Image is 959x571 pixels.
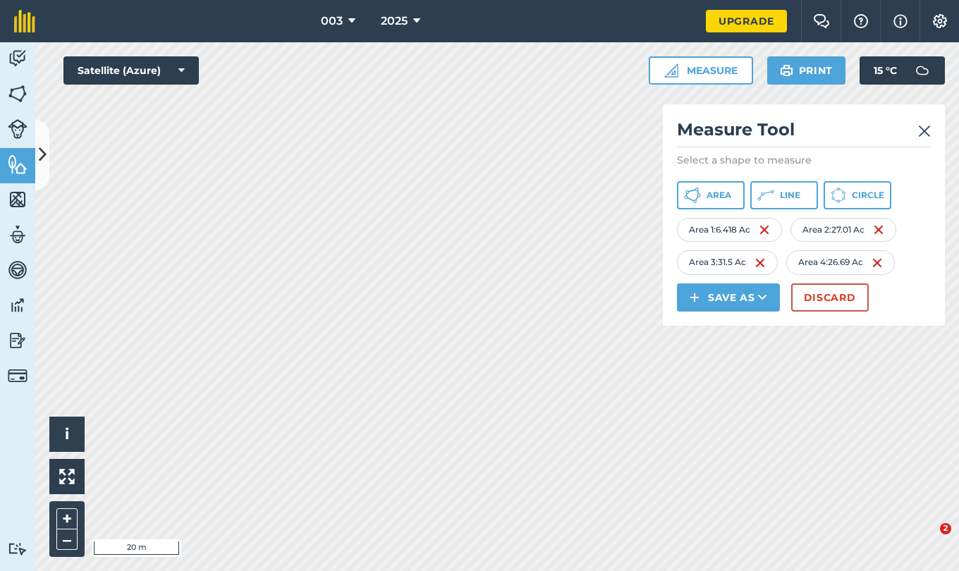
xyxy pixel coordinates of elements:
button: Discard [791,283,869,312]
img: svg+xml;base64,PD94bWwgdmVyc2lvbj0iMS4wIiBlbmNvZGluZz0idXRmLTgiPz4KPCEtLSBHZW5lcmF0b3I6IEFkb2JlIE... [8,295,28,316]
img: svg+xml;base64,PHN2ZyB4bWxucz0iaHR0cDovL3d3dy53My5vcmcvMjAwMC9zdmciIHdpZHRoPSIxNiIgaGVpZ2h0PSIyNC... [873,221,884,238]
h2: Measure Tool [677,118,931,147]
img: svg+xml;base64,PHN2ZyB4bWxucz0iaHR0cDovL3d3dy53My5vcmcvMjAwMC9zdmciIHdpZHRoPSI1NiIgaGVpZ2h0PSI2MC... [8,189,28,210]
img: Two speech bubbles overlapping with the left bubble in the forefront [813,14,830,28]
button: i [49,417,85,452]
span: 15 ° C [874,56,897,85]
button: – [56,529,78,550]
img: Ruler icon [664,63,678,78]
span: Circle [852,190,884,201]
img: svg+xml;base64,PD94bWwgdmVyc2lvbj0iMS4wIiBlbmNvZGluZz0idXRmLTgiPz4KPCEtLSBHZW5lcmF0b3I6IEFkb2JlIE... [8,542,28,555]
button: Satellite (Azure) [63,56,199,85]
div: Area 3 : 31.5 Ac [677,250,778,274]
img: svg+xml;base64,PHN2ZyB4bWxucz0iaHR0cDovL3d3dy53My5vcmcvMjAwMC9zdmciIHdpZHRoPSIxNCIgaGVpZ2h0PSIyNC... [690,289,700,306]
div: Area 4 : 26.69 Ac [786,250,895,274]
img: svg+xml;base64,PD94bWwgdmVyc2lvbj0iMS4wIiBlbmNvZGluZz0idXRmLTgiPz4KPCEtLSBHZW5lcmF0b3I6IEFkb2JlIE... [908,56,936,85]
img: svg+xml;base64,PHN2ZyB4bWxucz0iaHR0cDovL3d3dy53My5vcmcvMjAwMC9zdmciIHdpZHRoPSIyMiIgaGVpZ2h0PSIzMC... [918,123,931,140]
img: svg+xml;base64,PHN2ZyB4bWxucz0iaHR0cDovL3d3dy53My5vcmcvMjAwMC9zdmciIHdpZHRoPSIxNiIgaGVpZ2h0PSIyNC... [759,221,770,238]
img: svg+xml;base64,PD94bWwgdmVyc2lvbj0iMS4wIiBlbmNvZGluZz0idXRmLTgiPz4KPCEtLSBHZW5lcmF0b3I6IEFkb2JlIE... [8,366,28,386]
button: Save as [677,283,780,312]
img: svg+xml;base64,PD94bWwgdmVyc2lvbj0iMS4wIiBlbmNvZGluZz0idXRmLTgiPz4KPCEtLSBHZW5lcmF0b3I6IEFkb2JlIE... [8,48,28,69]
img: Four arrows, one pointing top left, one top right, one bottom right and the last bottom left [59,469,75,484]
button: + [56,508,78,529]
iframe: Intercom live chat [911,523,945,557]
img: svg+xml;base64,PHN2ZyB4bWxucz0iaHR0cDovL3d3dy53My5vcmcvMjAwMC9zdmciIHdpZHRoPSIxNiIgaGVpZ2h0PSIyNC... [872,254,883,271]
img: svg+xml;base64,PHN2ZyB4bWxucz0iaHR0cDovL3d3dy53My5vcmcvMjAwMC9zdmciIHdpZHRoPSIxOSIgaGVpZ2h0PSIyNC... [780,62,793,79]
img: svg+xml;base64,PD94bWwgdmVyc2lvbj0iMS4wIiBlbmNvZGluZz0idXRmLTgiPz4KPCEtLSBHZW5lcmF0b3I6IEFkb2JlIE... [8,259,28,281]
span: 003 [321,13,343,30]
div: Area 2 : 27.01 Ac [790,218,896,242]
p: Select a shape to measure [677,153,931,167]
div: Area 1 : 6.418 Ac [677,218,782,242]
img: A cog icon [931,14,948,28]
button: Area [677,181,745,209]
img: fieldmargin Logo [14,10,35,32]
img: svg+xml;base64,PD94bWwgdmVyc2lvbj0iMS4wIiBlbmNvZGluZz0idXRmLTgiPz4KPCEtLSBHZW5lcmF0b3I6IEFkb2JlIE... [8,330,28,351]
span: 2 [940,523,951,534]
img: svg+xml;base64,PHN2ZyB4bWxucz0iaHR0cDovL3d3dy53My5vcmcvMjAwMC9zdmciIHdpZHRoPSI1NiIgaGVpZ2h0PSI2MC... [8,83,28,104]
img: svg+xml;base64,PHN2ZyB4bWxucz0iaHR0cDovL3d3dy53My5vcmcvMjAwMC9zdmciIHdpZHRoPSI1NiIgaGVpZ2h0PSI2MC... [8,154,28,175]
img: svg+xml;base64,PHN2ZyB4bWxucz0iaHR0cDovL3d3dy53My5vcmcvMjAwMC9zdmciIHdpZHRoPSIxNiIgaGVpZ2h0PSIyNC... [755,254,766,271]
button: Print [767,56,846,85]
img: A question mark icon [853,14,869,28]
span: Line [780,190,800,201]
a: Upgrade [706,10,787,32]
span: 2025 [381,13,408,30]
img: svg+xml;base64,PHN2ZyB4bWxucz0iaHR0cDovL3d3dy53My5vcmcvMjAwMC9zdmciIHdpZHRoPSIxNyIgaGVpZ2h0PSIxNy... [893,13,908,30]
button: 15 °C [860,56,945,85]
button: Circle [824,181,891,209]
span: i [65,425,69,443]
button: Measure [649,56,753,85]
img: svg+xml;base64,PD94bWwgdmVyc2lvbj0iMS4wIiBlbmNvZGluZz0idXRmLTgiPz4KPCEtLSBHZW5lcmF0b3I6IEFkb2JlIE... [8,119,28,139]
img: svg+xml;base64,PD94bWwgdmVyc2lvbj0iMS4wIiBlbmNvZGluZz0idXRmLTgiPz4KPCEtLSBHZW5lcmF0b3I6IEFkb2JlIE... [8,224,28,245]
span: Area [707,190,731,201]
button: Line [750,181,818,209]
